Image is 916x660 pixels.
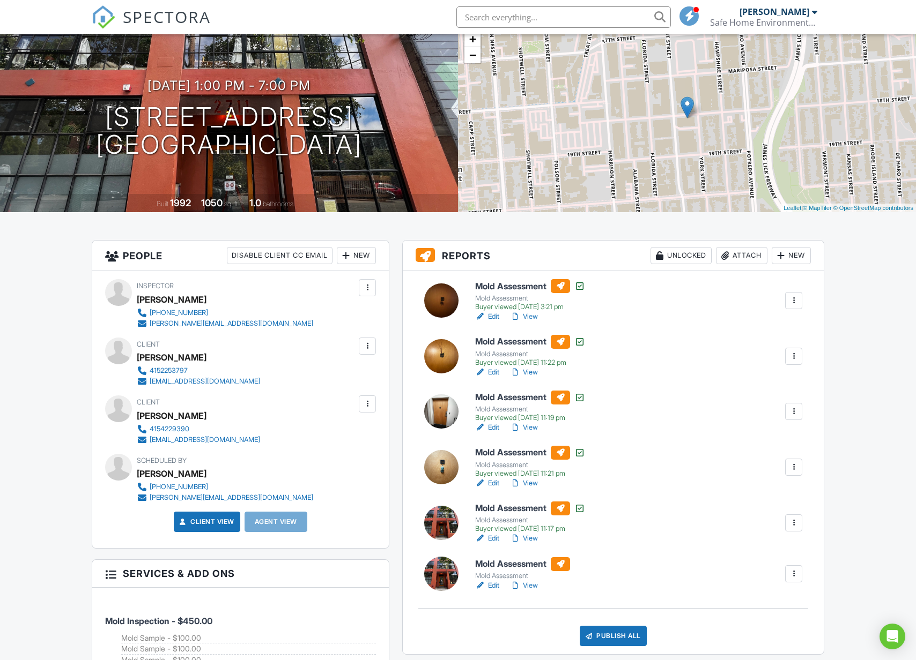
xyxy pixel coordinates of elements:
div: Mold Assessment [475,350,585,358]
div: [PERSON_NAME] [137,466,206,482]
div: [PERSON_NAME] [137,408,206,424]
a: View [510,422,538,433]
div: Open Intercom Messenger [880,624,905,649]
a: Edit [475,580,499,591]
div: Mold Assessment [475,516,585,524]
div: [EMAIL_ADDRESS][DOMAIN_NAME] [150,377,260,386]
h6: Mold Assessment [475,335,585,349]
a: SPECTORA [92,14,211,37]
img: The Best Home Inspection Software - Spectora [92,5,115,29]
a: Mold Assessment Mold Assessment Buyer viewed [DATE] 11:17 pm [475,501,585,534]
li: Add on: Mold Sample [121,643,376,655]
span: bathrooms [263,200,293,208]
div: Buyer viewed [DATE] 11:19 pm [475,414,585,422]
a: View [510,478,538,489]
div: 1992 [170,197,191,208]
div: 4152253797 [150,366,188,375]
h1: [STREET_ADDRESS] [GEOGRAPHIC_DATA] [96,103,362,160]
div: [PERSON_NAME][EMAIL_ADDRESS][DOMAIN_NAME] [150,319,313,328]
div: Unlocked [651,247,712,264]
h6: Mold Assessment [475,279,585,293]
a: © OpenStreetMap contributors [833,205,913,211]
input: Search everything... [456,6,671,28]
div: Buyer viewed [DATE] 3:21 pm [475,303,585,311]
div: Publish All [580,626,647,646]
a: Edit [475,367,499,378]
div: [PERSON_NAME] [137,349,206,365]
div: [PERSON_NAME] [137,291,206,307]
div: 1.0 [249,197,261,208]
a: [PERSON_NAME][EMAIL_ADDRESS][DOMAIN_NAME] [137,318,313,329]
span: SPECTORA [123,5,211,28]
a: 4154229390 [137,424,260,434]
li: Add on: Mold Sample [121,633,376,644]
span: sq. ft. [224,200,239,208]
div: [PERSON_NAME][EMAIL_ADDRESS][DOMAIN_NAME] [150,493,313,502]
a: Zoom out [464,47,481,63]
div: | [781,204,916,213]
a: View [510,533,538,544]
h3: [DATE] 1:00 pm - 7:00 pm [147,78,311,93]
h6: Mold Assessment [475,391,585,404]
h3: Reports [403,241,824,271]
a: [EMAIL_ADDRESS][DOMAIN_NAME] [137,376,260,387]
a: Edit [475,422,499,433]
span: Built [157,200,168,208]
div: Mold Assessment [475,572,570,580]
a: View [510,367,538,378]
a: Mold Assessment Mold Assessment Buyer viewed [DATE] 3:21 pm [475,279,585,311]
a: Edit [475,478,499,489]
a: Mold Assessment Mold Assessment Buyer viewed [DATE] 11:21 pm [475,446,585,478]
a: 4152253797 [137,365,260,376]
div: Buyer viewed [DATE] 11:21 pm [475,469,585,478]
div: Buyer viewed [DATE] 11:17 pm [475,524,585,533]
a: View [510,580,538,591]
a: © MapTiler [803,205,832,211]
a: View [510,311,538,322]
div: Safe Home Environmental Inc [710,17,817,28]
div: Buyer viewed [DATE] 11:22 pm [475,358,585,367]
a: Mold Assessment Mold Assessment Buyer viewed [DATE] 11:22 pm [475,335,585,367]
div: [PERSON_NAME] [740,6,809,17]
h3: People [92,241,389,271]
span: Inspector [137,282,174,290]
a: Zoom in [464,31,481,47]
a: Mold Assessment Mold Assessment Buyer viewed [DATE] 11:19 pm [475,391,585,423]
a: Client View [178,516,234,527]
div: 1050 [201,197,223,208]
a: [PHONE_NUMBER] [137,307,313,318]
span: Client [137,398,160,406]
span: Client [137,340,160,348]
span: Scheduled By [137,456,187,464]
div: New [337,247,376,264]
a: Edit [475,311,499,322]
div: 4154229390 [150,425,189,433]
div: [EMAIL_ADDRESS][DOMAIN_NAME] [150,436,260,444]
a: [PHONE_NUMBER] [137,482,313,492]
a: Edit [475,533,499,544]
a: [PERSON_NAME][EMAIL_ADDRESS][DOMAIN_NAME] [137,492,313,503]
div: Attach [716,247,767,264]
div: Mold Assessment [475,294,585,303]
div: Mold Assessment [475,461,585,469]
h6: Mold Assessment [475,446,585,460]
div: Disable Client CC Email [227,247,333,264]
a: Leaflet [784,205,801,211]
div: [PHONE_NUMBER] [150,483,208,491]
div: Mold Assessment [475,405,585,414]
h6: Mold Assessment [475,557,570,571]
div: [PHONE_NUMBER] [150,309,208,317]
div: New [772,247,811,264]
h3: Services & Add ons [92,560,389,588]
a: [EMAIL_ADDRESS][DOMAIN_NAME] [137,434,260,445]
h6: Mold Assessment [475,501,585,515]
a: Mold Assessment Mold Assessment [475,557,570,581]
span: Mold Inspection - $450.00 [105,616,212,626]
